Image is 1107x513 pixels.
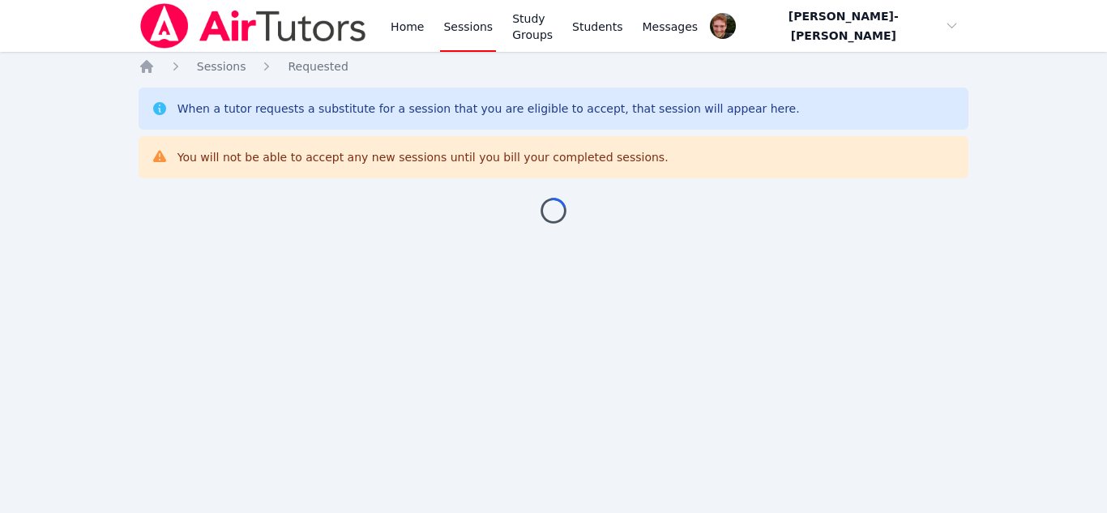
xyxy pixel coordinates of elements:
a: Requested [288,58,348,75]
div: When a tutor requests a substitute for a session that you are eligible to accept, that session wi... [177,100,800,117]
img: Air Tutors [139,3,368,49]
span: Requested [288,60,348,73]
div: You will not be able to accept any new sessions until you bill your completed sessions. [177,149,669,165]
a: Sessions [197,58,246,75]
nav: Breadcrumb [139,58,969,75]
span: Messages [643,19,699,35]
span: Sessions [197,60,246,73]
